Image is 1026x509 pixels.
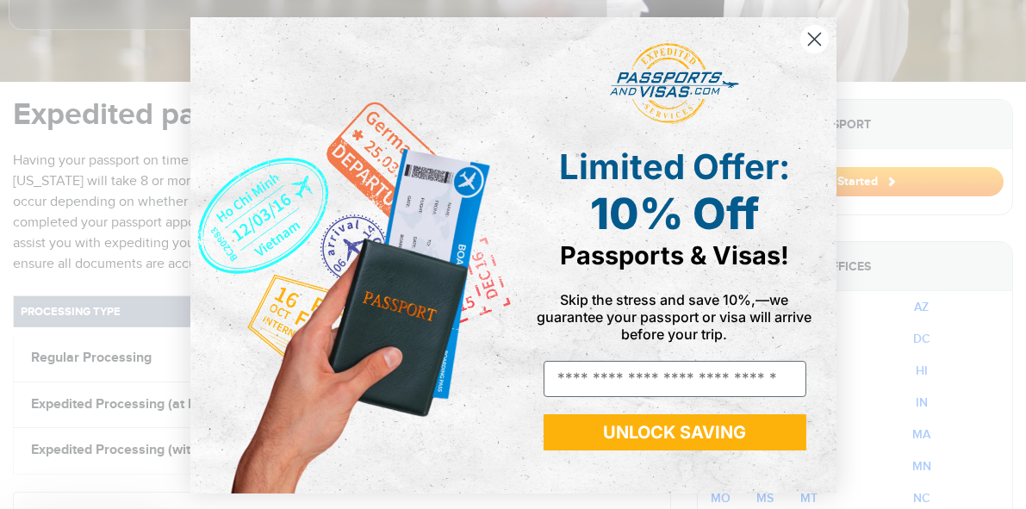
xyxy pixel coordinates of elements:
span: Skip the stress and save 10%,—we guarantee your passport or visa will arrive before your trip. [538,291,812,343]
span: Passports & Visas! [560,240,789,270]
span: 10% Off [590,188,759,239]
button: Close dialog [799,24,830,54]
img: passports and visas [610,43,739,124]
button: UNLOCK SAVING [544,414,806,450]
span: Limited Offer: [559,146,790,188]
img: de9cda0d-0715-46ca-9a25-073762a91ba7.png [190,17,513,493]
